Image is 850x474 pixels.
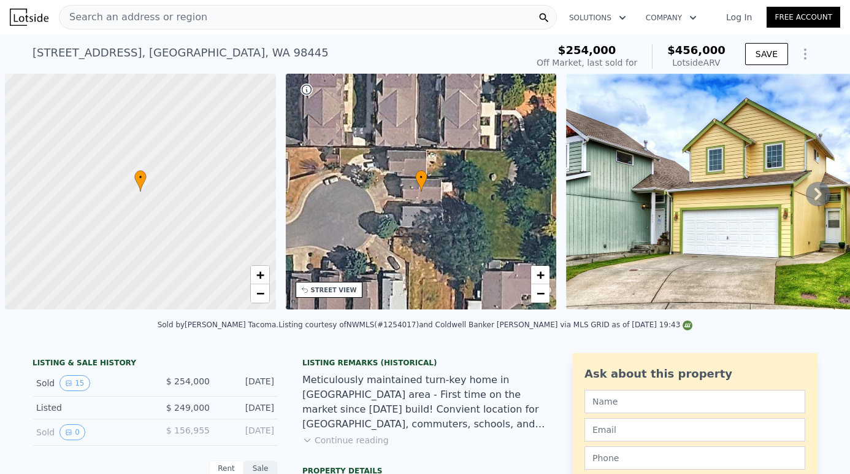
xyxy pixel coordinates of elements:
div: Listing courtesy of NWMLS (#1254017) and Coldwell Banker [PERSON_NAME] via MLS GRID as of [DATE] ... [278,321,692,329]
input: Name [584,390,805,413]
div: Off Market, last sold for [537,56,637,69]
div: Sold by [PERSON_NAME] Tacoma . [158,321,278,329]
span: − [256,286,264,301]
span: $456,000 [667,44,726,56]
input: Email [584,418,805,441]
button: Company [636,7,706,29]
input: Phone [584,446,805,470]
img: NWMLS Logo [683,321,692,330]
button: Continue reading [302,434,389,446]
button: View historical data [59,375,90,391]
div: • [134,170,147,192]
div: [DATE] [220,375,274,391]
a: Zoom in [531,266,549,284]
a: Log In [711,11,767,23]
div: LISTING & SALE HISTORY [33,358,278,370]
span: − [537,286,545,301]
div: [STREET_ADDRESS] , [GEOGRAPHIC_DATA] , WA 98445 [33,44,329,61]
div: Sold [36,424,145,440]
span: $ 249,000 [166,403,210,413]
div: Listing Remarks (Historical) [302,358,548,368]
button: Show Options [793,42,817,66]
button: View historical data [59,424,85,440]
div: Meticulously maintained turn-key home in [GEOGRAPHIC_DATA] area - First time on the market since ... [302,373,548,432]
div: STREET VIEW [311,286,357,295]
span: • [134,172,147,183]
a: Zoom out [531,284,549,303]
div: Ask about this property [584,365,805,383]
span: $ 254,000 [166,376,210,386]
a: Zoom in [251,266,269,284]
div: [DATE] [220,402,274,414]
img: Lotside [10,9,48,26]
div: Sold [36,375,145,391]
div: [DATE] [220,424,274,440]
span: + [537,267,545,282]
span: • [415,172,427,183]
span: Search an address or region [59,10,207,25]
a: Free Account [767,7,840,28]
span: $254,000 [558,44,616,56]
div: Listed [36,402,145,414]
div: • [415,170,427,192]
span: + [256,267,264,282]
a: Zoom out [251,284,269,303]
button: Solutions [559,7,636,29]
span: $ 156,955 [166,425,210,435]
button: SAVE [745,43,788,65]
div: Lotside ARV [667,56,726,69]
